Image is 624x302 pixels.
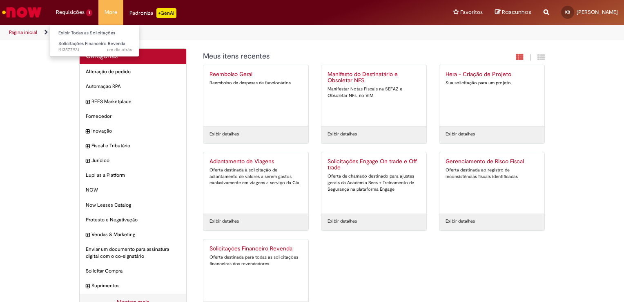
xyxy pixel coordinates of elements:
[91,98,180,105] span: BEES Marketplace
[86,113,180,120] span: Fornecedor
[9,29,37,36] a: Página inicial
[439,152,544,214] a: Gerenciamento de Risco Fiscal Oferta destinada ao registro de inconsistências fiscais identificadas
[209,246,302,252] h2: Solicitações Financeiro Revenda
[6,25,410,40] ul: Trilhas de página
[209,158,302,165] h2: Adiantamento de Viagens
[86,98,89,106] i: expandir categoria BEES Marketplace
[58,41,125,47] span: Solicitações Financeiro Revenda
[80,227,186,242] div: expandir categoria Vendas & Marketing Vendas & Marketing
[86,216,180,223] span: Protesto e Negativação
[203,239,308,301] a: Solicitações Financeiro Revenda Oferta destinada para todas as solicitações financeiras dos reven...
[495,9,531,16] a: Rascunhos
[80,138,186,153] div: expandir categoria Fiscal e Tributário Fiscal e Tributário
[50,29,140,38] a: Exibir Todas as Solicitações
[446,218,475,225] a: Exibir detalhes
[80,64,186,79] div: Alteração de pedido
[328,218,357,225] a: Exibir detalhes
[56,8,85,16] span: Requisições
[80,153,186,168] div: expandir categoria Jurídico Jurídico
[107,47,132,53] time: 29/09/2025 15:52:31
[91,128,180,135] span: Inovação
[446,158,538,165] h2: Gerenciamento de Risco Fiscal
[86,68,180,75] span: Alteração de pedido
[86,231,89,239] i: expandir categoria Vendas & Marketing
[50,25,139,57] ul: Requisições
[50,39,140,54] a: Aberto R13577931 : Solicitações Financeiro Revenda
[209,167,302,186] div: Oferta destinada à solicitação de adiantamento de valores a serem gastos exclusivamente em viagen...
[203,52,457,61] h1: {"description":"","title":"Meus itens recentes"} Categoria
[86,187,180,194] span: NOW
[446,131,475,137] a: Exibir detalhes
[91,282,180,289] span: Suprimentos
[107,47,132,53] span: um dia atrás
[86,9,92,16] span: 1
[80,278,186,293] div: expandir categoria Suprimentos Suprimentos
[86,53,180,60] h2: Categorias
[80,94,186,109] div: expandir categoria BEES Marketplace BEES Marketplace
[80,198,186,213] div: Now Leases Catalog
[537,53,545,61] i: Exibição de grade
[86,202,180,209] span: Now Leases Catalog
[446,71,538,78] h2: Hera - Criação de Projeto
[209,80,302,86] div: Reembolso de despesas de funcionários
[156,8,176,18] p: +GenAi
[577,9,618,16] span: [PERSON_NAME]
[446,167,538,180] div: Oferta destinada ao registro de inconsistências fiscais identificadas
[80,183,186,198] div: NOW
[328,131,357,137] a: Exibir detalhes
[203,152,308,214] a: Adiantamento de Viagens Oferta destinada à solicitação de adiantamento de valores a serem gastos ...
[328,173,420,192] div: Oferta de chamado destinado para ajustes gerais da Academia Bees + Treinamento de Segurança na pl...
[86,128,89,136] i: expandir categoria Inovação
[209,131,239,137] a: Exibir detalhes
[516,53,524,61] i: Exibição em cartão
[328,158,420,171] h2: Solicitações Engage On trade e Off trade
[328,71,420,84] h2: Manifesto do Destinatário e Obsoletar NFS
[86,246,180,260] span: Enviar um documento para assinatura digital com o co-signatário
[91,142,180,149] span: Fiscal e Tributário
[86,83,180,90] span: Automação RPA
[439,65,544,126] a: Hera - Criação de Projeto Sua solicitação para um projeto
[209,218,239,225] a: Exibir detalhes
[80,109,186,124] div: Fornecedor
[502,8,531,16] span: Rascunhos
[321,152,426,214] a: Solicitações Engage On trade e Off trade Oferta de chamado destinado para ajustes gerais da Acade...
[1,4,43,20] img: ServiceNow
[80,124,186,139] div: expandir categoria Inovação Inovação
[80,212,186,228] div: Protesto e Negativação
[80,64,186,293] ul: Categorias
[91,231,180,238] span: Vendas & Marketing
[86,268,180,275] span: Solicitar Compra
[86,157,89,165] i: expandir categoria Jurídico
[80,264,186,279] div: Solicitar Compra
[446,80,538,86] div: Sua solicitação para um projeto
[86,142,89,151] i: expandir categoria Fiscal e Tributário
[209,71,302,78] h2: Reembolso Geral
[86,282,89,291] i: expandir categoria Suprimentos
[58,47,132,53] span: R13577931
[565,9,570,15] span: KB
[129,8,176,18] div: Padroniza
[91,157,180,164] span: Jurídico
[80,168,186,183] div: Lupi as a Platform
[321,65,426,126] a: Manifesto do Destinatário e Obsoletar NFS Manifestar Notas Fiscais na SEFAZ e Obsoletar NFs. no VIM
[209,254,302,267] div: Oferta destinada para todas as solicitações financeiras dos revendedores.
[460,8,483,16] span: Favoritos
[80,242,186,264] div: Enviar um documento para assinatura digital com o co-signatário
[86,172,180,179] span: Lupi as a Platform
[203,65,308,126] a: Reembolso Geral Reembolso de despesas de funcionários
[328,86,420,99] div: Manifestar Notas Fiscais na SEFAZ e Obsoletar NFs. no VIM
[105,8,117,16] span: More
[530,53,531,62] span: |
[80,79,186,94] div: Automação RPA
